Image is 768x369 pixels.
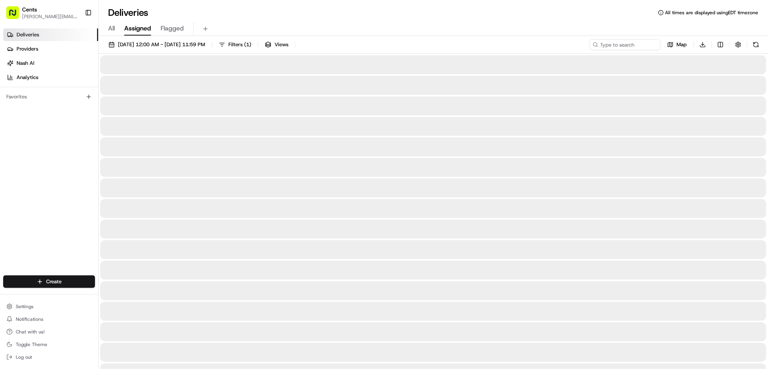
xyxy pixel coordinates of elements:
[3,352,95,363] button: Log out
[16,177,60,184] span: Knowledge Base
[22,13,78,20] button: [PERSON_NAME][EMAIL_ADDRESS][DOMAIN_NAME]
[3,57,98,70] a: Nash AI
[56,196,95,202] a: Powered byPylon
[3,275,95,288] button: Create
[3,314,95,325] button: Notifications
[228,41,251,48] span: Filters
[17,74,38,81] span: Analytics
[8,115,21,128] img: Masood Aslam
[21,51,130,59] input: Clear
[30,144,47,150] span: [DATE]
[64,173,130,188] a: 💻API Documentation
[70,122,86,129] span: [DATE]
[3,326,95,337] button: Chat with us!
[16,123,22,129] img: 1736555255976-a54dd68f-1ca7-489b-9aae-adbdc363a1c4
[118,41,205,48] span: [DATE] 12:00 AM - [DATE] 11:59 PM
[108,6,148,19] h1: Deliveries
[665,9,759,16] span: All times are displayed using EDT timezone
[46,278,62,285] span: Create
[24,122,64,129] span: [PERSON_NAME]
[16,341,47,348] span: Toggle Theme
[8,103,50,109] div: Past conversations
[3,301,95,312] button: Settings
[17,75,31,90] img: 1732323095091-59ea418b-cfe3-43c8-9ae0-d0d06d6fd42c
[36,75,129,83] div: Start new chat
[8,177,14,184] div: 📗
[67,177,73,184] div: 💻
[16,303,34,310] span: Settings
[108,24,115,33] span: All
[124,24,151,33] span: Assigned
[26,144,29,150] span: •
[16,316,43,322] span: Notifications
[8,32,144,44] p: Welcome 👋
[275,41,288,48] span: Views
[262,39,292,50] button: Views
[3,28,98,41] a: Deliveries
[78,196,95,202] span: Pylon
[134,78,144,87] button: Start new chat
[590,39,661,50] input: Type to search
[17,45,38,53] span: Providers
[105,39,209,50] button: [DATE] 12:00 AM - [DATE] 11:59 PM
[16,329,45,335] span: Chat with us!
[664,39,691,50] button: Map
[36,83,108,90] div: We're available if you need us!
[17,60,34,67] span: Nash AI
[3,90,95,103] div: Favorites
[8,8,24,24] img: Nash
[22,6,37,13] button: Cents
[122,101,144,111] button: See all
[215,39,255,50] button: Filters(1)
[75,177,127,184] span: API Documentation
[244,41,251,48] span: ( 1 )
[8,75,22,90] img: 1736555255976-a54dd68f-1ca7-489b-9aae-adbdc363a1c4
[5,173,64,188] a: 📗Knowledge Base
[161,24,184,33] span: Flagged
[17,31,39,38] span: Deliveries
[751,39,762,50] button: Refresh
[3,43,98,55] a: Providers
[65,122,68,129] span: •
[3,339,95,350] button: Toggle Theme
[677,41,687,48] span: Map
[16,354,32,360] span: Log out
[3,3,82,22] button: Cents[PERSON_NAME][EMAIL_ADDRESS][DOMAIN_NAME]
[3,71,98,84] a: Analytics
